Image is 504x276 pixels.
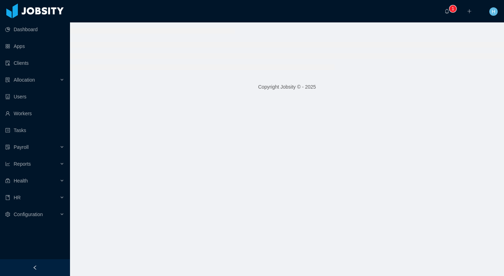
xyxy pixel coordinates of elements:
span: Payroll [14,144,29,150]
p: 1 [452,5,454,12]
i: icon: book [5,195,10,200]
span: Reports [14,161,31,167]
a: icon: robotUsers [5,90,64,104]
i: icon: line-chart [5,161,10,166]
a: icon: profileTasks [5,123,64,137]
a: icon: userWorkers [5,106,64,120]
i: icon: file-protect [5,145,10,150]
a: icon: appstoreApps [5,39,64,53]
i: icon: solution [5,77,10,82]
a: icon: auditClients [5,56,64,70]
span: Configuration [14,212,43,217]
span: Allocation [14,77,35,83]
i: icon: plus [467,9,472,14]
span: Health [14,178,28,184]
sup: 1 [449,5,456,12]
i: icon: bell [444,9,449,14]
a: icon: pie-chartDashboard [5,22,64,36]
i: icon: setting [5,212,10,217]
span: H [492,7,495,16]
span: HR [14,195,21,200]
footer: Copyright Jobsity © - 2025 [70,75,504,99]
i: icon: medicine-box [5,178,10,183]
